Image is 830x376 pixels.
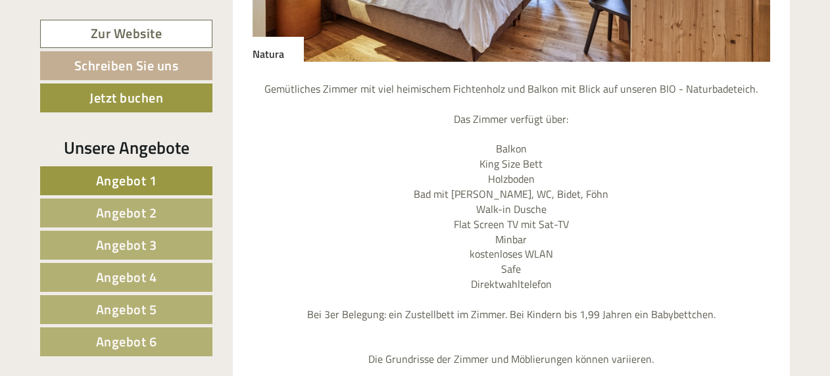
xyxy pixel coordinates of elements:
[40,51,212,80] a: Schreiben Sie uns
[96,331,157,352] span: Angebot 6
[40,20,212,48] a: Zur Website
[96,299,157,319] span: Angebot 5
[253,37,304,62] div: Natura
[253,82,771,367] p: Gemütliches Zimmer mit viel heimischem Fichtenholz und Balkon mit Blick auf unseren BIO - Naturba...
[96,267,157,287] span: Angebot 4
[96,170,157,191] span: Angebot 1
[40,83,212,112] a: Jetzt buchen
[96,235,157,255] span: Angebot 3
[40,135,212,160] div: Unsere Angebote
[96,202,157,223] span: Angebot 2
